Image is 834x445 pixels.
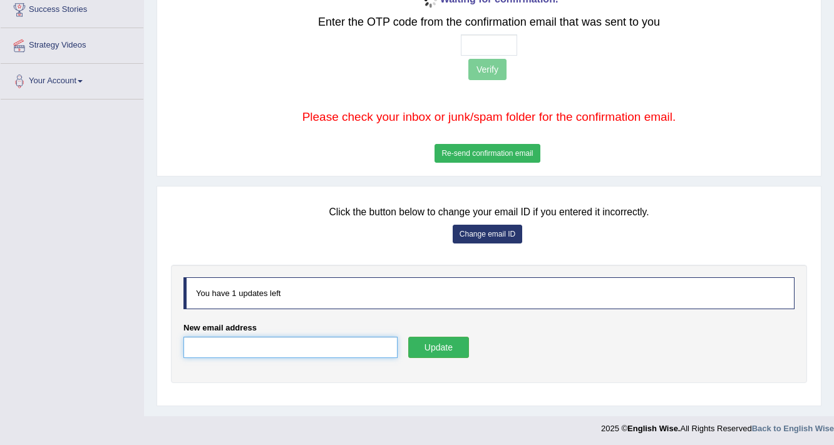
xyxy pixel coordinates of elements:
button: Change email ID [453,225,522,243]
div: You have 1 updates left [183,277,795,309]
h2: Enter the OTP code from the confirmation email that was sent to you [225,16,753,29]
button: Re-send confirmation email [435,144,540,163]
button: Update [408,337,470,358]
small: Click the button below to change your email ID if you entered it incorrectly. [329,207,649,217]
a: Strategy Videos [1,28,143,59]
label: New email address [183,322,257,334]
p: Please check your inbox or junk/spam folder for the confirmation email. [225,108,753,126]
div: 2025 © All Rights Reserved [601,416,834,434]
a: Your Account [1,64,143,95]
strong: English Wise. [627,424,680,433]
a: Back to English Wise [752,424,834,433]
